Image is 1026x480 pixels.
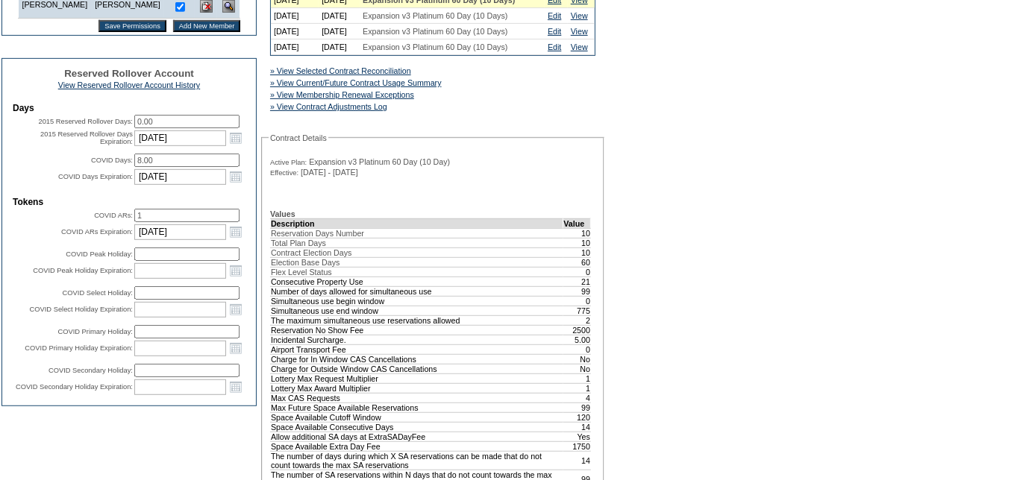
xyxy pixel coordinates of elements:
[271,451,563,470] td: The number of days during which X SA reservations can be made that do not count towards the max S...
[309,157,450,166] span: Expansion v3 Platinum 60 Day (10 Day)
[563,296,591,306] td: 0
[269,133,328,142] legend: Contract Details
[548,42,561,51] a: Edit
[271,40,319,55] td: [DATE]
[271,422,563,432] td: Space Available Consecutive Days
[13,103,245,113] td: Days
[271,218,563,228] td: Description
[271,286,563,296] td: Number of days allowed for simultaneous use
[271,441,563,451] td: Space Available Extra Day Fee
[228,379,244,395] a: Open the calendar popup.
[228,224,244,240] a: Open the calendar popup.
[98,20,166,32] input: Save Permissions
[173,20,241,32] input: Add New Member
[270,66,411,75] a: » View Selected Contract Reconciliation
[571,42,588,51] a: View
[571,27,588,36] a: View
[63,289,133,297] label: COVID Select Holiday:
[563,373,591,383] td: 1
[563,335,591,344] td: 5.00
[64,68,194,79] span: Reserved Rollover Account
[271,364,563,373] td: Charge for Outside Window CAS Cancellations
[301,168,358,177] span: [DATE] - [DATE]
[548,11,561,20] a: Edit
[58,80,201,89] a: View Reserved Rollover Account History
[91,157,133,164] label: COVID Days:
[271,268,332,277] span: Flex Level Status
[228,340,244,356] a: Open the calendar popup.
[271,432,563,441] td: Allow additional SA days at ExtraSADayFee
[271,344,563,354] td: Airport Transport Fee
[57,328,133,335] label: COVID Primary Holiday:
[319,40,360,55] td: [DATE]
[271,402,563,412] td: Max Future Space Available Reservations
[228,301,244,318] a: Open the calendar popup.
[271,325,563,335] td: Reservation No Show Fee
[548,27,561,36] a: Edit
[563,451,591,470] td: 14
[228,130,244,146] a: Open the calendar popup.
[563,402,591,412] td: 99
[16,383,133,391] label: COVID Secondary Holiday Expiration:
[319,8,360,24] td: [DATE]
[563,286,591,296] td: 99
[563,364,591,373] td: No
[563,325,591,335] td: 2500
[271,296,563,306] td: Simultaneous use begin window
[571,11,588,20] a: View
[40,130,133,145] label: 2015 Reserved Rollover Days Expiration:
[270,90,414,99] a: » View Membership Renewal Exceptions
[271,393,563,402] td: Max CAS Requests
[363,27,507,36] span: Expansion v3 Platinum 60 Day (10 Days)
[271,315,563,325] td: The maximum simultaneous use reservations allowed
[319,24,360,40] td: [DATE]
[33,267,133,274] label: COVID Peak Holiday Expiration:
[271,239,326,247] span: Total Plan Days
[563,277,591,286] td: 21
[563,257,591,267] td: 60
[271,335,563,344] td: Incidental Surcharge.
[563,247,591,257] td: 10
[38,118,133,125] label: 2015 Reserved Rollover Days:
[563,228,591,238] td: 10
[58,173,133,180] label: COVID Days Expiration:
[363,11,507,20] span: Expansion v3 Platinum 60 Day (10 Days)
[271,229,364,238] span: Reservation Days Number
[49,367,133,374] label: COVID Secondary Holiday:
[563,412,591,422] td: 120
[30,306,133,313] label: COVID Select Holiday Expiration:
[563,267,591,277] td: 0
[270,158,307,167] span: Active Plan:
[563,218,591,228] td: Value
[270,78,442,87] a: » View Current/Future Contract Usage Summary
[563,393,591,402] td: 4
[25,344,133,352] label: COVID Primary Holiday Expiration:
[270,102,387,111] a: » View Contract Adjustments Log
[563,306,591,315] td: 775
[94,212,133,219] label: COVID ARs:
[563,344,591,354] td: 0
[271,258,340,267] span: Election Base Days
[271,8,319,24] td: [DATE]
[563,422,591,432] td: 14
[271,383,563,393] td: Lottery Max Award Multiplier
[563,432,591,441] td: Yes
[563,383,591,393] td: 1
[270,168,298,177] span: Effective:
[13,197,245,207] td: Tokens
[228,168,244,185] a: Open the calendar popup.
[563,315,591,325] td: 2
[271,412,563,422] td: Space Available Cutoff Window
[61,228,133,236] label: COVID ARs Expiration:
[271,248,351,257] span: Contract Election Days
[271,277,563,286] td: Consecutive Property Use
[363,42,507,51] span: Expansion v3 Platinum 60 Day (10 Days)
[66,250,133,258] label: COVID Peak Holiday:
[563,354,591,364] td: No
[228,262,244,279] a: Open the calendar popup.
[563,441,591,451] td: 1750
[271,354,563,364] td: Charge for In Window CAS Cancellations
[270,209,295,218] b: Values
[271,24,319,40] td: [DATE]
[271,373,563,383] td: Lottery Max Request Multiplier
